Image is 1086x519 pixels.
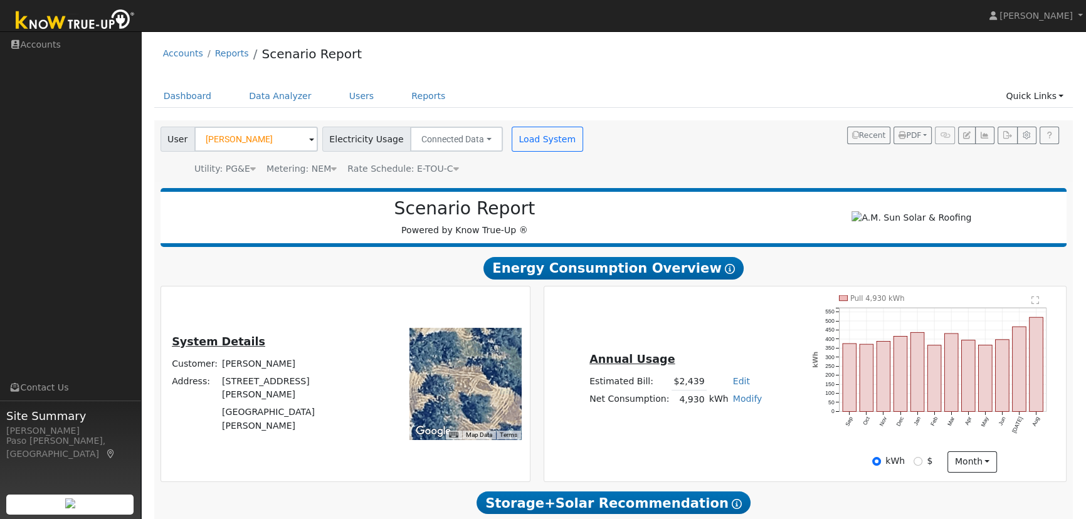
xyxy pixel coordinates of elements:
i: Show Help [732,499,742,509]
a: Terms (opens in new tab) [500,431,517,438]
text: Jan [912,416,922,426]
text:  [1032,296,1040,305]
text: 50 [828,399,835,406]
text: kWh [811,352,818,368]
input: kWh [872,457,881,466]
text: 500 [825,318,835,324]
rect: onclick="" [927,345,941,412]
label: $ [927,454,932,468]
text: Sep [844,416,854,427]
button: Connected Data [410,127,503,152]
rect: onclick="" [1030,317,1043,411]
div: Metering: NEM [266,162,337,176]
u: Annual Usage [589,353,675,365]
img: Google [413,423,454,439]
span: Electricity Usage [322,127,411,152]
u: System Details [172,335,265,348]
a: Users [340,85,384,108]
a: Reports [215,48,249,58]
img: A.M. Sun Solar & Roofing [851,211,971,224]
button: Recent [847,127,891,144]
text: 250 [825,363,835,369]
button: month [947,451,997,473]
span: Storage+Solar Recommendation [477,491,750,514]
text: Aug [1031,416,1041,427]
td: Customer: [170,355,220,373]
text: 350 [825,345,835,351]
a: Open this area in Google Maps (opens a new window) [413,423,454,439]
span: PDF [899,131,921,140]
span: Alias: HETOUC [347,164,458,174]
td: [PERSON_NAME] [220,355,369,373]
img: retrieve [65,498,75,508]
span: [PERSON_NAME] [999,11,1073,21]
rect: onclick="" [910,332,924,411]
a: Modify [733,394,762,404]
button: Keyboard shortcuts [449,431,458,439]
a: Scenario Report [261,46,362,61]
rect: onclick="" [843,343,857,412]
a: Reports [402,85,455,108]
button: Edit User [958,127,976,144]
div: [PERSON_NAME] [6,424,134,438]
text: Jun [998,416,1007,426]
button: Map Data [466,431,492,439]
rect: onclick="" [944,333,958,412]
text: Nov [878,416,888,427]
text: 150 [825,381,835,387]
rect: onclick="" [894,337,907,412]
div: Utility: PG&E [194,162,256,176]
a: Dashboard [154,85,221,108]
td: 4,930 [672,391,707,409]
rect: onclick="" [1013,327,1026,411]
button: Multi-Series Graph [975,127,994,144]
button: Load System [512,127,583,152]
text: 400 [825,336,835,342]
a: Map [105,449,117,459]
a: Accounts [163,48,203,58]
text: 200 [825,372,835,379]
button: PDF [894,127,932,144]
div: Powered by Know True-Up ® [167,198,763,237]
text: 100 [825,391,835,397]
input: Select a User [194,127,318,152]
text: 300 [825,354,835,360]
text: Mar [946,416,956,427]
button: Export Interval Data [998,127,1017,144]
rect: onclick="" [860,344,873,411]
text: Apr [964,416,973,426]
td: Estimated Bill: [588,372,672,391]
text: [DATE] [1011,416,1024,434]
text: Pull 4,930 kWh [850,294,905,303]
a: Data Analyzer [240,85,321,108]
text: Oct [862,416,871,426]
button: Settings [1017,127,1036,144]
td: Net Consumption: [588,391,672,409]
td: [STREET_ADDRESS][PERSON_NAME] [220,373,369,404]
span: Site Summary [6,407,134,424]
text: 550 [825,308,835,315]
td: $2,439 [672,372,707,391]
div: Paso [PERSON_NAME], [GEOGRAPHIC_DATA] [6,434,134,461]
text: Feb [929,416,939,427]
text: 0 [831,408,835,414]
a: Edit [733,376,750,386]
td: Address: [170,373,220,404]
a: Help Link [1040,127,1059,144]
text: May [979,416,989,428]
rect: onclick="" [877,342,890,412]
td: kWh [707,391,730,409]
h2: Scenario Report [173,198,756,219]
span: User [161,127,195,152]
a: Quick Links [996,85,1073,108]
i: Show Help [725,264,735,274]
label: kWh [885,454,905,468]
img: Know True-Up [9,7,141,35]
rect: onclick="" [979,345,993,412]
rect: onclick="" [961,340,975,412]
span: Energy Consumption Overview [483,257,743,280]
text: 450 [825,327,835,333]
td: [GEOGRAPHIC_DATA][PERSON_NAME] [220,404,369,434]
input: $ [914,457,922,466]
rect: onclick="" [996,340,1010,412]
